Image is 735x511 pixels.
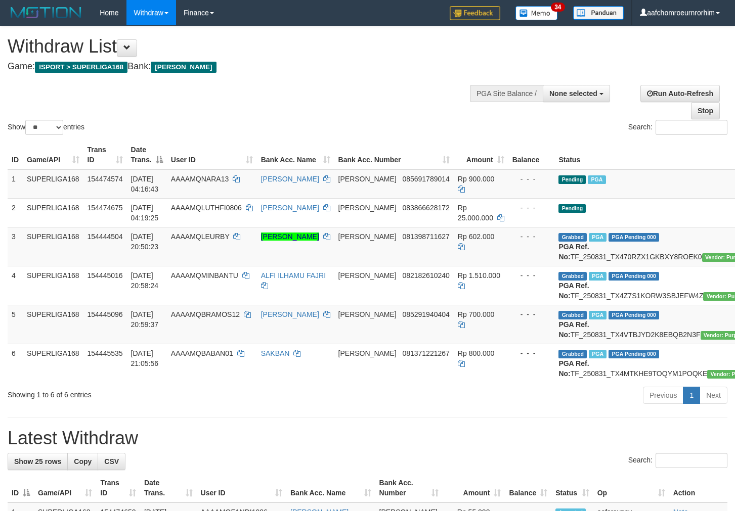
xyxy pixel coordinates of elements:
[8,169,23,199] td: 1
[402,175,449,183] span: Copy 085691789014 to clipboard
[171,310,240,318] span: AAAAMQBRAMOS12
[402,310,449,318] span: Copy 085291940404 to clipboard
[88,175,123,183] span: 154474574
[8,305,23,344] td: 5
[88,349,123,357] span: 154445535
[549,89,597,98] span: None selected
[88,271,123,280] span: 154445016
[700,387,727,404] a: Next
[512,309,551,319] div: - - -
[171,349,233,357] span: AAAAMQBABAN01
[512,203,551,213] div: - - -
[558,233,587,242] span: Grabbed
[197,474,286,502] th: User ID: activate to sort column ascending
[167,141,257,169] th: User ID: activate to sort column ascending
[402,233,449,241] span: Copy 081398711627 to clipboard
[558,350,587,358] span: Grabbed
[131,204,159,222] span: [DATE] 04:19:25
[640,85,720,102] a: Run Auto-Refresh
[151,62,216,73] span: [PERSON_NAME]
[23,169,83,199] td: SUPERLIGA168
[543,85,610,102] button: None selected
[23,227,83,266] td: SUPERLIGA168
[505,474,551,502] th: Balance: activate to sort column ascending
[131,233,159,251] span: [DATE] 20:50:23
[14,457,61,466] span: Show 25 rows
[628,453,727,468] label: Search:
[558,243,589,261] b: PGA Ref. No:
[558,175,586,184] span: Pending
[8,453,68,470] a: Show 25 rows
[8,474,34,502] th: ID: activate to sort column descending
[261,204,319,212] a: [PERSON_NAME]
[508,141,555,169] th: Balance
[131,310,159,329] span: [DATE] 20:59:37
[588,175,606,184] span: Marked by aafheankoy
[454,141,508,169] th: Amount: activate to sort column ascending
[512,231,551,242] div: - - -
[512,174,551,184] div: - - -
[261,310,319,318] a: [PERSON_NAME]
[98,453,125,470] a: CSV
[609,311,659,319] span: PGA Pending
[23,198,83,227] td: SUPERLIGA168
[23,266,83,305] td: SUPERLIGA168
[669,474,727,502] th: Action
[88,204,123,212] span: 154474675
[338,204,397,212] span: [PERSON_NAME]
[402,204,449,212] span: Copy 083866628172 to clipboard
[656,453,727,468] input: Search:
[656,120,727,135] input: Search:
[458,233,494,241] span: Rp 602.000
[8,227,23,266] td: 3
[628,120,727,135] label: Search:
[338,310,397,318] span: [PERSON_NAME]
[104,457,119,466] span: CSV
[338,233,397,241] span: [PERSON_NAME]
[334,141,454,169] th: Bank Acc. Number: activate to sort column ascending
[558,204,586,213] span: Pending
[140,474,197,502] th: Date Trans.: activate to sort column ascending
[131,175,159,193] span: [DATE] 04:16:43
[458,204,493,222] span: Rp 25.000.000
[131,271,159,290] span: [DATE] 20:58:24
[286,474,375,502] th: Bank Acc. Name: activate to sort column ascending
[8,36,480,57] h1: Withdraw List
[8,62,480,72] h4: Game: Bank:
[402,271,449,280] span: Copy 082182610240 to clipboard
[88,233,123,241] span: 154444504
[643,387,683,404] a: Previous
[171,271,238,280] span: AAAAMQMINBANTU
[23,344,83,383] td: SUPERLIGA168
[8,120,84,135] label: Show entries
[171,233,230,241] span: AAAAMQLEURBY
[589,350,607,358] span: Marked by aafheankoy
[338,349,397,357] span: [PERSON_NAME]
[558,359,589,378] b: PGA Ref. No:
[458,271,500,280] span: Rp 1.510.000
[338,271,397,280] span: [PERSON_NAME]
[512,270,551,281] div: - - -
[609,272,659,281] span: PGA Pending
[127,141,167,169] th: Date Trans.: activate to sort column descending
[8,141,23,169] th: ID
[691,102,720,119] a: Stop
[558,272,587,281] span: Grabbed
[96,474,140,502] th: Trans ID: activate to sort column ascending
[450,6,500,20] img: Feedback.jpg
[338,175,397,183] span: [PERSON_NAME]
[402,349,449,357] span: Copy 081371221267 to clipboard
[83,141,127,169] th: Trans ID: activate to sort column ascending
[88,310,123,318] span: 154445096
[171,175,229,183] span: AAAAMQNARA13
[470,85,543,102] div: PGA Site Balance /
[512,348,551,358] div: - - -
[34,474,96,502] th: Game/API: activate to sort column ascending
[35,62,127,73] span: ISPORT > SUPERLIGA168
[261,349,290,357] a: SAKBAN
[458,175,494,183] span: Rp 900.000
[8,266,23,305] td: 4
[67,453,98,470] a: Copy
[683,387,700,404] a: 1
[558,282,589,300] b: PGA Ref. No:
